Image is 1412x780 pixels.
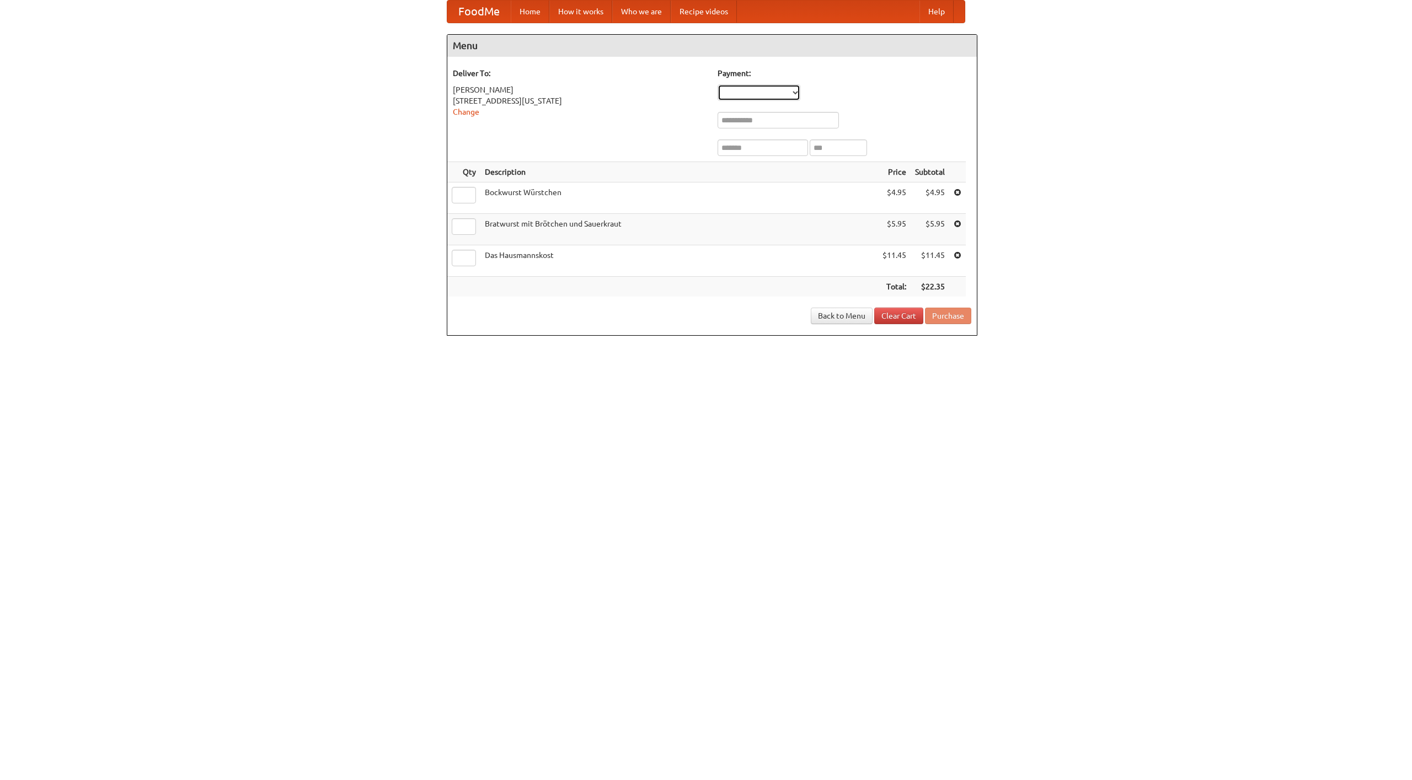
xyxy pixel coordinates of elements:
[480,245,878,277] td: Das Hausmannskost
[911,162,949,182] th: Subtotal
[878,277,911,297] th: Total:
[878,245,911,277] td: $11.45
[811,308,873,324] a: Back to Menu
[911,245,949,277] td: $11.45
[878,162,911,182] th: Price
[925,308,971,324] button: Purchase
[911,277,949,297] th: $22.35
[480,182,878,214] td: Bockwurst Würstchen
[447,162,480,182] th: Qty
[718,68,971,79] h5: Payment:
[453,68,707,79] h5: Deliver To:
[919,1,954,23] a: Help
[453,95,707,106] div: [STREET_ADDRESS][US_STATE]
[453,84,707,95] div: [PERSON_NAME]
[480,214,878,245] td: Bratwurst mit Brötchen und Sauerkraut
[911,182,949,214] td: $4.95
[878,182,911,214] td: $4.95
[549,1,612,23] a: How it works
[511,1,549,23] a: Home
[671,1,737,23] a: Recipe videos
[874,308,923,324] a: Clear Cart
[612,1,671,23] a: Who we are
[878,214,911,245] td: $5.95
[911,214,949,245] td: $5.95
[447,35,977,57] h4: Menu
[447,1,511,23] a: FoodMe
[453,107,479,116] a: Change
[480,162,878,182] th: Description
